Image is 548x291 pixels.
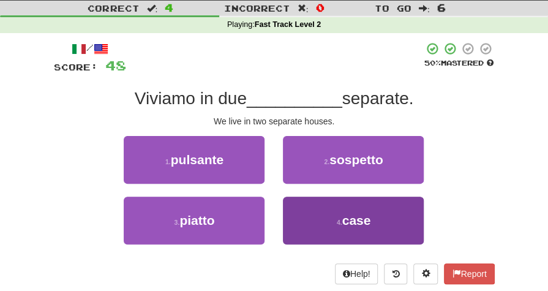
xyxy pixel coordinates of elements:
button: 1.pulsante [124,136,265,184]
small: 2 . [324,158,329,165]
span: : [298,4,309,12]
span: Score: [54,62,98,72]
span: 50 % [424,59,441,67]
button: Round history (alt+y) [384,263,407,284]
span: To go [375,3,411,13]
button: 3.piatto [124,197,265,244]
small: 3 . [175,219,180,226]
span: case [342,213,370,227]
span: 48 [105,58,126,73]
button: 4.case [283,197,424,244]
span: sospetto [329,153,383,167]
span: Correct [88,3,139,13]
small: 1 . [165,158,171,165]
button: Help! [335,263,378,284]
span: separate. [342,89,414,108]
div: / [54,42,126,57]
strong: Fast Track Level 2 [255,20,321,29]
span: 4 [165,1,173,13]
span: pulsante [171,153,223,167]
span: Viviamo in due [135,89,247,108]
button: Report [444,263,494,284]
span: 0 [315,1,324,13]
div: Mastered [424,58,495,68]
span: : [419,4,430,12]
div: We live in two separate houses. [54,115,495,127]
small: 4 . [337,219,342,226]
span: : [146,4,157,12]
span: __________ [247,89,342,108]
span: piatto [179,213,214,227]
span: Incorrect [224,3,290,13]
span: 6 [437,1,446,13]
button: 2.sospetto [283,136,424,184]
